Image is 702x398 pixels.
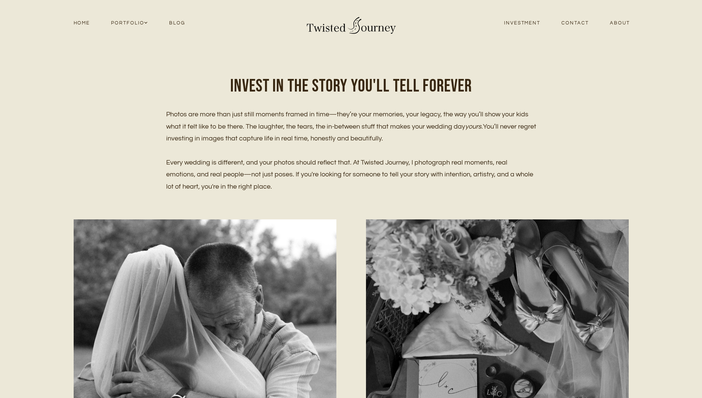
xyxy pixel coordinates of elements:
a: About [599,18,640,28]
h1: Invest in The story you'll tell forever [166,76,536,97]
p: Every wedding is different, and your photos should reflect that. At Twisted Journey, I photograph... [166,157,536,193]
img: Twisted Journey [305,11,397,35]
p: Photos are more than just still moments framed in time—they’re your memories, your legacy, the wa... [166,109,536,145]
span: Portfolio [111,19,148,27]
em: yours. [465,123,483,130]
a: Contact [551,18,599,28]
a: Home [63,18,101,28]
a: Portfolio [101,18,158,28]
a: Blog [158,18,195,28]
a: Investment [493,18,551,28]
